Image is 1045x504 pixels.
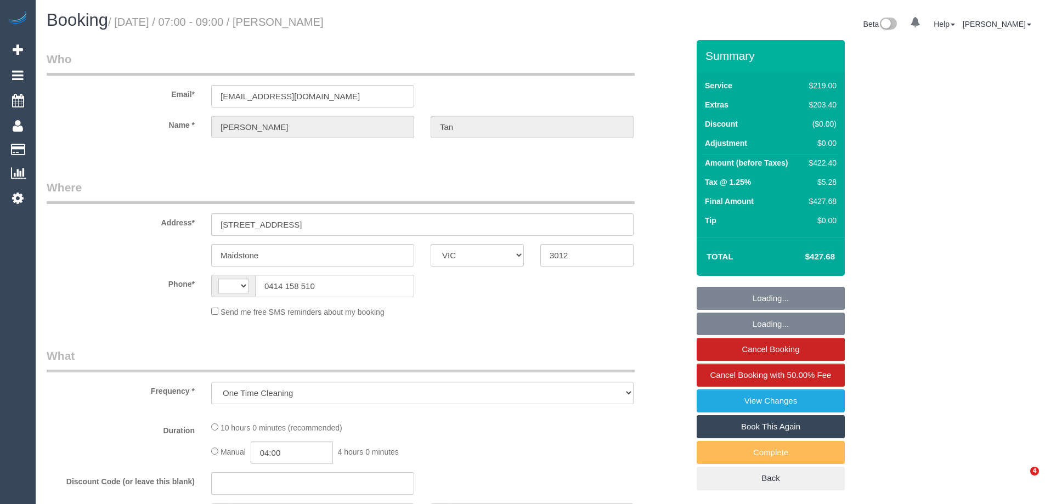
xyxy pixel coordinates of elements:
label: Discount [705,118,738,129]
label: Adjustment [705,138,747,149]
label: Amount (before Taxes) [705,157,788,168]
img: New interface [879,18,897,32]
input: Post Code* [540,244,634,267]
strong: Total [707,252,733,261]
label: Service [705,80,732,91]
img: Automaid Logo [7,11,29,26]
label: Tip [705,215,716,226]
span: 4 hours 0 minutes [338,448,399,456]
input: Phone* [255,275,414,297]
span: 4 [1030,467,1039,475]
input: First Name* [211,116,414,138]
legend: Who [47,51,635,76]
label: Final Amount [705,196,754,207]
div: $5.28 [805,177,837,188]
small: / [DATE] / 07:00 - 09:00 / [PERSON_NAME] [108,16,324,28]
input: Email* [211,85,414,107]
span: Booking [47,10,108,30]
h3: Summary [705,49,839,62]
a: Cancel Booking with 50.00% Fee [697,364,845,387]
div: ($0.00) [805,118,837,129]
div: $219.00 [805,80,837,91]
label: Name * [38,116,203,131]
a: Help [934,20,955,29]
input: Last Name* [431,116,634,138]
span: Manual [221,448,246,456]
iframe: Intercom live chat [1008,467,1034,493]
a: [PERSON_NAME] [963,20,1031,29]
a: Book This Again [697,415,845,438]
span: Cancel Booking with 50.00% Fee [710,370,832,380]
a: Back [697,467,845,490]
label: Frequency * [38,382,203,397]
div: $427.68 [805,196,837,207]
a: View Changes [697,389,845,412]
div: $422.40 [805,157,837,168]
label: Extras [705,99,728,110]
label: Phone* [38,275,203,290]
span: 10 hours 0 minutes (recommended) [221,423,342,432]
input: Suburb* [211,244,414,267]
span: Send me free SMS reminders about my booking [221,308,385,316]
label: Tax @ 1.25% [705,177,751,188]
a: Cancel Booking [697,338,845,361]
label: Discount Code (or leave this blank) [38,472,203,487]
a: Beta [863,20,897,29]
label: Duration [38,421,203,436]
label: Email* [38,85,203,100]
div: $0.00 [805,138,837,149]
label: Address* [38,213,203,228]
legend: What [47,348,635,372]
div: $203.40 [805,99,837,110]
div: $0.00 [805,215,837,226]
h4: $427.68 [772,252,835,262]
legend: Where [47,179,635,204]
